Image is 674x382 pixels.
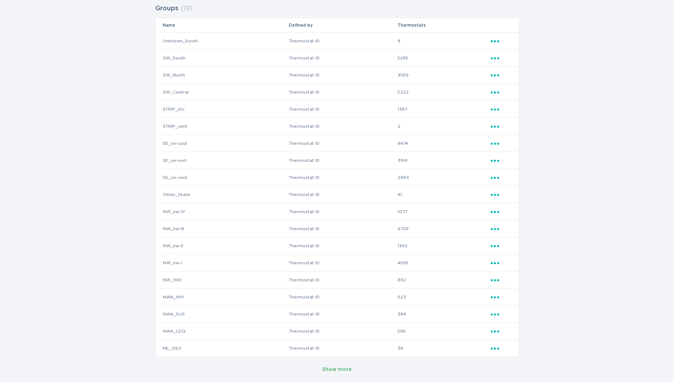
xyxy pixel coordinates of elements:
[289,254,398,271] td: Thermostat ID
[397,169,490,186] td: 2983
[156,203,289,220] td: NW_nw-IV
[289,32,398,49] td: Thermostat ID
[156,152,289,169] td: SE_se-nort
[491,293,512,301] div: Popover menu
[156,306,289,323] td: NWA_SUS
[397,271,490,288] td: 892
[289,169,398,186] td: Thermostat ID
[491,242,512,250] div: Popover menu
[289,323,398,340] td: Thermostat ID
[397,340,490,357] td: 38
[180,5,192,12] span: ( 19 )
[289,67,398,84] td: Thermostat ID
[491,191,512,198] div: Popover menu
[156,169,519,186] tr: e89c96dd6eb94d64a85f28247393c61c
[156,67,289,84] td: SW_North
[155,2,178,15] h2: Groups
[289,49,398,67] td: Thermostat ID
[491,71,512,79] div: Popover menu
[156,288,289,306] td: NWA_WH
[397,220,490,237] td: 6729
[397,306,490,323] td: 384
[491,327,512,335] div: Popover menu
[491,276,512,284] div: Popover menu
[289,271,398,288] td: Thermostat ID
[397,118,490,135] td: 2
[397,67,490,84] td: 3569
[156,49,519,67] tr: 0bf902082a0649babb3419b4d77dc07a
[397,152,490,169] td: 3199
[397,18,490,32] th: Thermostats
[491,344,512,352] div: Popover menu
[156,67,519,84] tr: 17697101cafa4e3da78901cfb47682a5
[491,105,512,113] div: Popover menu
[491,54,512,62] div: Popover menu
[491,139,512,147] div: Popover menu
[156,18,289,32] th: Name
[289,135,398,152] td: Thermostat ID
[156,169,289,186] td: SE_se-cent
[491,37,512,45] div: Popover menu
[397,323,490,340] td: 596
[156,323,289,340] td: NWA_LDQ
[322,364,352,375] button: Show more
[289,306,398,323] td: Thermostat ID
[397,32,490,49] td: 8
[289,101,398,118] td: Thermostat ID
[156,84,289,101] td: SW_Central
[491,225,512,233] div: Popover menu
[156,340,519,357] tr: 733b83129d07449da0cf76877737bf00
[289,18,398,32] th: Defined by
[491,156,512,164] div: Popover menu
[156,135,519,152] tr: 3a97846869b943179fa006300e5120b6
[289,186,398,203] td: Thermostat ID
[397,186,490,203] td: 41
[397,101,490,118] td: 1387
[156,306,519,323] tr: 930486df96544192a64a9ac7f528fc50
[289,118,398,135] td: Thermostat ID
[322,366,352,373] div: Show more
[156,271,289,288] td: NW_1961
[156,237,289,254] td: NW_nw-II
[156,135,289,152] td: SE_se-sout
[156,220,519,237] tr: a10a3d11b8294a13966746fec7405a38
[397,254,490,271] td: 4595
[397,288,490,306] td: 623
[156,323,519,340] tr: 9bb38a7dba5a451db57413a558d96997
[289,340,398,357] td: Thermostat ID
[397,49,490,67] td: 5285
[491,88,512,96] div: Popover menu
[289,84,398,101] td: Thermostat ID
[156,340,289,357] td: NE_2162
[156,288,519,306] tr: 227b31b310114ee8bf416b58ef98d51b
[156,186,289,203] td: Other_State
[491,310,512,318] div: Popover menu
[491,122,512,130] div: Popover menu
[289,203,398,220] td: Thermostat ID
[156,32,289,49] td: Unknown_South
[397,203,490,220] td: 1077
[156,220,289,237] td: NW_nw-III
[156,101,289,118] td: STRIP_stri
[156,254,289,271] td: NW_nw-I
[156,203,519,220] tr: 6025bd2e170644c4a24f4a15c7a7fc2e
[289,237,398,254] td: Thermostat ID
[156,101,519,118] tr: 79c3444b55ea476e943beefc4f6fa593
[156,49,289,67] td: SW_South
[491,174,512,181] div: Popover menu
[397,237,490,254] td: 1342
[289,152,398,169] td: Thermostat ID
[156,271,519,288] tr: a294cbb416bd40e0939599ccab0ca8c6
[156,152,519,169] tr: 5e127c8598f54b4e84497bc5f4d797de
[156,118,289,135] td: STRIP_cent
[156,18,519,32] tr: Table Headers
[491,208,512,216] div: Popover menu
[156,84,519,101] tr: 8166bd572a494919965756f036d9f75d
[156,186,519,203] tr: 6833e6fedf5317897832f6037a80b821788f6c2c
[156,237,519,254] tr: 7c7d43799fc64289a2512b6dfa54f390
[289,288,398,306] td: Thermostat ID
[156,32,519,49] tr: 88ed61f3f99b49e7e2ba9b437c914eb0d82377d9
[156,118,519,135] tr: 83e9111d135e45ef848ba41248f79bb2
[491,259,512,267] div: Popover menu
[156,254,519,271] tr: 87d11322e1184e7fa1461249aff8734b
